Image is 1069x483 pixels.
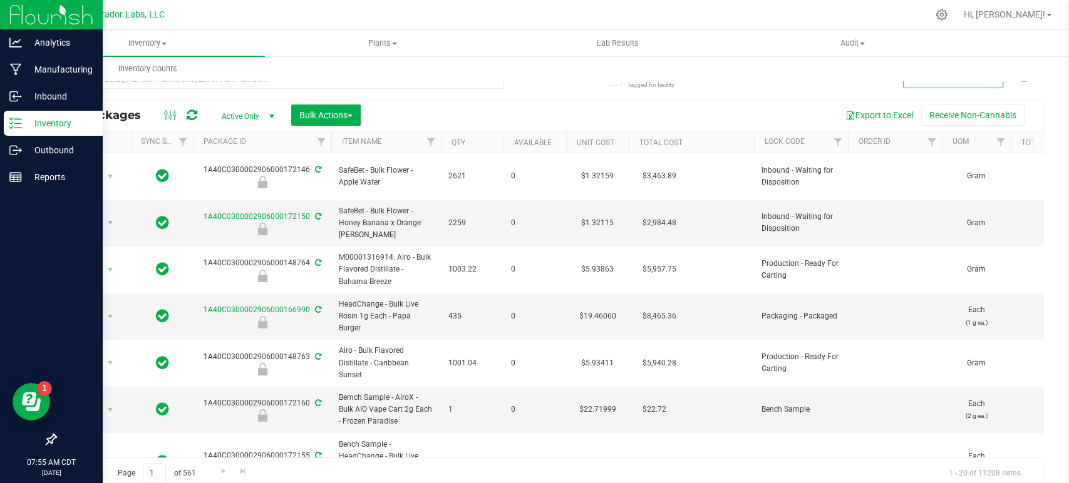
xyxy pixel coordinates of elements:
span: select [103,354,118,372]
p: Inbound [22,89,97,104]
inline-svg: Inbound [9,90,22,103]
iframe: Resource center [13,383,50,420]
p: (1 g ea.) [949,317,1003,328]
p: 07:55 AM CDT [6,457,97,468]
span: $48.84 [636,453,673,471]
a: Lock Code [764,137,804,146]
span: Audit [736,38,969,49]
div: 1A40C0300002906000172160 [192,397,333,422]
span: $8,465.36 [636,307,683,325]
span: Inbound - Waiting for Disposition [762,211,840,235]
span: Sync from Compliance System [313,305,321,314]
p: Manufacturing [22,62,97,77]
a: Audit [735,30,970,56]
inline-svg: Analytics [9,36,22,49]
div: Inbound - Waiting for Disposition [192,176,333,188]
a: Sync Status [141,137,189,146]
td: $22.71999 [566,387,629,434]
td: $19.46060 [566,293,629,340]
p: Analytics [22,35,97,50]
span: 1 - 20 of 11208 items [939,463,1031,482]
span: Bench Sample [762,404,840,415]
a: Filter [311,131,331,153]
span: In Sync [156,260,169,278]
span: select [103,454,118,471]
span: Each [949,304,1003,328]
span: SafeBet - Bulk Flower - Honey Banana x Orange [PERSON_NAME] [339,205,433,241]
td: $5.93863 [566,247,629,293]
span: All Packages [65,108,153,122]
span: 0 [511,170,559,182]
span: $5,957.75 [636,260,683,278]
span: Each [949,398,1003,422]
span: Each [949,450,1003,474]
a: Plants [265,30,500,56]
span: M00001316914: Airo - Bulk Flavored Distillate - Bahama Breeze [339,252,433,288]
div: Bench Sample [192,409,333,422]
span: 1001.04 [448,357,496,369]
div: Inbound - Waiting for Disposition [192,223,333,235]
span: In Sync [156,354,169,372]
span: 0 [511,263,559,275]
div: Production - Ready For Carting [192,270,333,282]
div: 1A40C0300002906000148764 [192,257,333,282]
a: Filter [173,131,194,153]
span: Bulk Actions [299,110,353,120]
span: Gram [949,217,1003,229]
span: HeadChange - Bulk Live Rosin 1g Each - Papa Burger [339,298,433,335]
a: Filter [990,131,1011,153]
span: Curador Labs, LLC [91,9,165,20]
span: 435 [448,310,496,322]
span: 0 [511,310,559,322]
a: Unit Cost [576,138,614,147]
span: Plants [266,38,499,49]
a: Total Cost [639,138,682,147]
a: Order Id [858,137,890,146]
span: Sync from Compliance System [313,451,321,460]
span: $3,463.89 [636,167,683,185]
a: UOM [952,137,968,146]
a: Inventory Counts [30,56,265,82]
span: Production - Ready For Carting [762,258,840,282]
span: 0 [511,217,559,229]
a: Available [514,138,551,147]
button: Bulk Actions [291,104,361,126]
td: $5.93411 [566,340,629,387]
span: $2,984.48 [636,214,683,232]
a: Go to the last page [234,463,252,480]
span: select [103,401,118,419]
span: Hi, [PERSON_NAME]! [964,9,1045,19]
span: select [103,261,118,278]
span: 2259 [448,217,496,229]
div: 1A40C0300002906000172155 [192,450,333,474]
a: Item Name [341,137,381,146]
span: $5,940.28 [636,354,683,372]
a: Filter [827,131,848,153]
a: Inventory [30,30,265,56]
span: Inventory Counts [101,63,194,74]
span: Sync from Compliance System [313,258,321,267]
span: Packaging - Packaged [762,310,840,322]
span: Sync from Compliance System [313,352,321,361]
span: Production - Ready For Carting [762,351,840,375]
div: 1A40C0300002906000148763 [192,351,333,375]
inline-svg: Outbound [9,144,22,156]
span: In Sync [156,307,169,325]
a: Qty [451,138,465,147]
span: select [103,168,118,185]
span: select [103,308,118,325]
a: Go to the next page [214,463,232,480]
a: Package ID [204,137,246,146]
inline-svg: Manufacturing [9,63,22,76]
span: In Sync [156,214,169,231]
td: $1.32115 [566,200,629,247]
span: 0 [511,357,559,369]
span: Sync from Compliance System [313,399,321,407]
span: 1003.22 [448,263,496,275]
p: Outbound [22,143,97,158]
td: $1.32159 [566,153,629,200]
input: 1 [143,463,166,482]
a: 1A40C0300002906000172150 [204,212,310,221]
span: Bemch Sample - AiroX - Bulk AIO Vape Cart 2g Each - Frozen Paradise [339,392,433,428]
span: Airo - Bulk Flavored Distillate - Caribbean Sunset [339,345,433,381]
